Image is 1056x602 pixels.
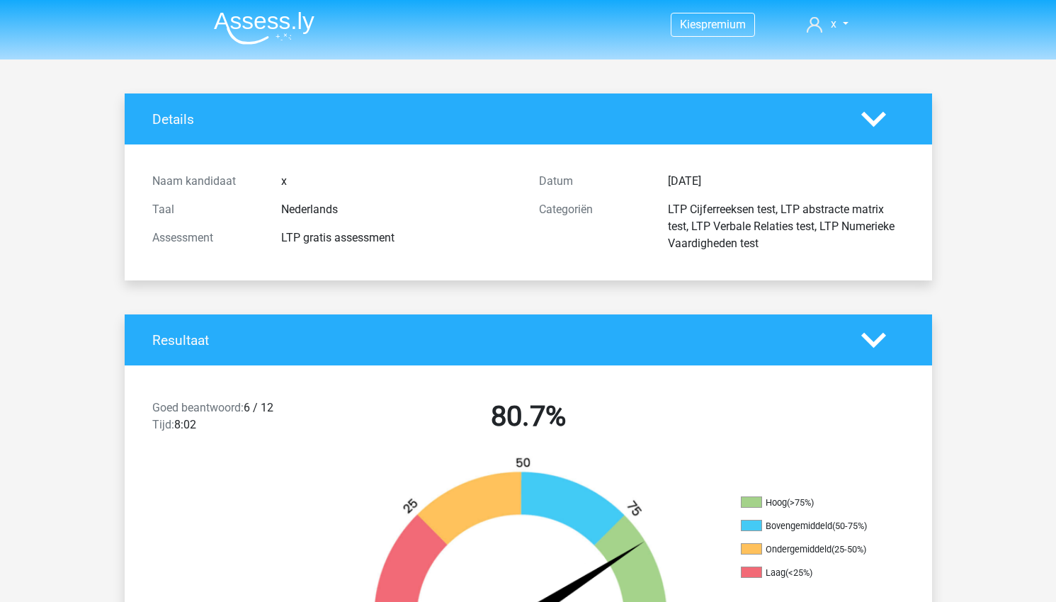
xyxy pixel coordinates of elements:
[680,18,701,31] span: Kies
[142,229,271,246] div: Assessment
[832,521,867,531] div: (50-75%)
[785,567,812,578] div: (<25%)
[657,201,915,252] div: LTP Cijferreeksen test, LTP abstracte matrix test, LTP Verbale Relaties test, LTP Numerieke Vaard...
[346,399,711,433] h2: 80.7%
[741,496,882,509] li: Hoog
[831,544,866,555] div: (25-50%)
[271,201,528,218] div: Nederlands
[152,332,840,348] h4: Resultaat
[831,17,836,30] span: x
[741,543,882,556] li: Ondergemiddeld
[142,399,335,439] div: 6 / 12 8:02
[142,173,271,190] div: Naam kandidaat
[152,418,174,431] span: Tijd:
[152,111,840,127] h4: Details
[787,497,814,508] div: (>75%)
[528,173,657,190] div: Datum
[271,173,528,190] div: x
[657,173,915,190] div: [DATE]
[701,18,746,31] span: premium
[142,201,271,218] div: Taal
[671,15,754,34] a: Kiespremium
[741,567,882,579] li: Laag
[271,229,528,246] div: LTP gratis assessment
[741,520,882,533] li: Bovengemiddeld
[801,16,853,33] a: x
[214,11,314,45] img: Assessly
[528,201,657,252] div: Categoriën
[152,401,244,414] span: Goed beantwoord:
